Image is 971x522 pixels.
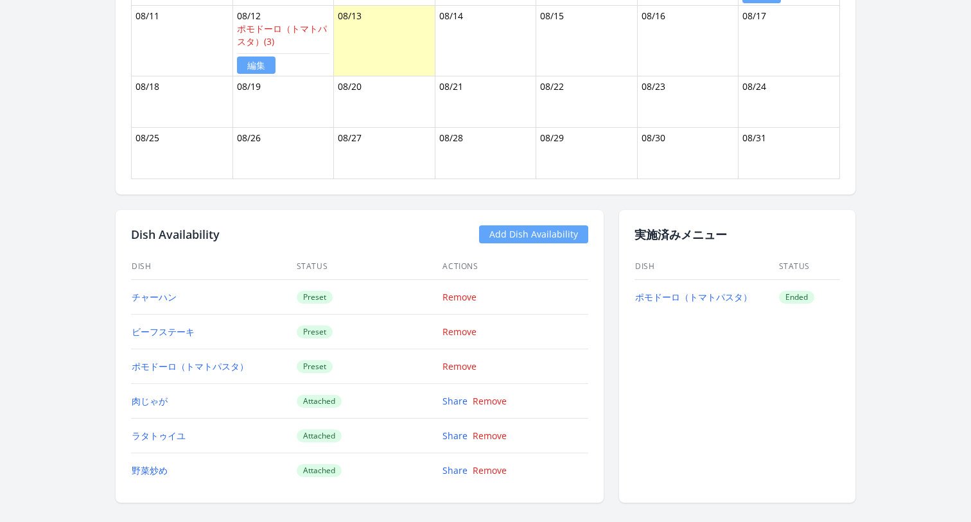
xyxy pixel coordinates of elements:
[131,225,220,243] h2: Dish Availability
[132,128,233,179] td: 08/25
[739,6,840,76] td: 08/17
[132,360,249,372] a: ポモドーロ（トマトパスタ）
[442,360,477,372] a: Remove
[297,430,342,442] span: Attached
[297,464,342,477] span: Attached
[435,76,536,128] td: 08/21
[739,128,840,179] td: 08/31
[296,254,442,280] th: Status
[132,6,233,76] td: 08/11
[739,76,840,128] td: 08/24
[778,254,841,280] th: Status
[237,57,276,74] a: 編集
[132,395,168,407] a: 肉じゃが
[442,395,468,407] a: Share
[442,430,468,442] a: Share
[473,395,507,407] a: Remove
[435,6,536,76] td: 08/14
[634,225,840,243] h2: 実施済みメニュー
[297,291,333,304] span: Preset
[473,464,507,476] a: Remove
[473,430,507,442] a: Remove
[334,6,435,76] td: 08/13
[442,326,477,338] a: Remove
[637,6,739,76] td: 08/16
[132,464,168,476] a: 野菜炒め
[779,291,814,304] span: Ended
[297,395,342,408] span: Attached
[637,76,739,128] td: 08/23
[131,254,296,280] th: Dish
[132,291,177,303] a: チャーハン
[442,254,588,280] th: Actions
[237,22,327,48] a: ポモドーロ（トマトパスタ）(3)
[232,128,334,179] td: 08/26
[536,6,638,76] td: 08/15
[536,128,638,179] td: 08/29
[442,464,468,476] a: Share
[132,76,233,128] td: 08/18
[132,326,195,338] a: ビーフステーキ
[297,326,333,338] span: Preset
[334,128,435,179] td: 08/27
[536,76,638,128] td: 08/22
[479,225,588,243] a: Add Dish Availability
[297,360,333,373] span: Preset
[637,128,739,179] td: 08/30
[232,6,334,76] td: 08/12
[634,254,778,280] th: Dish
[635,291,752,303] a: ポモドーロ（トマトパスタ）
[435,128,536,179] td: 08/28
[232,76,334,128] td: 08/19
[442,291,477,303] a: Remove
[334,76,435,128] td: 08/20
[132,430,186,442] a: ラタトゥイユ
